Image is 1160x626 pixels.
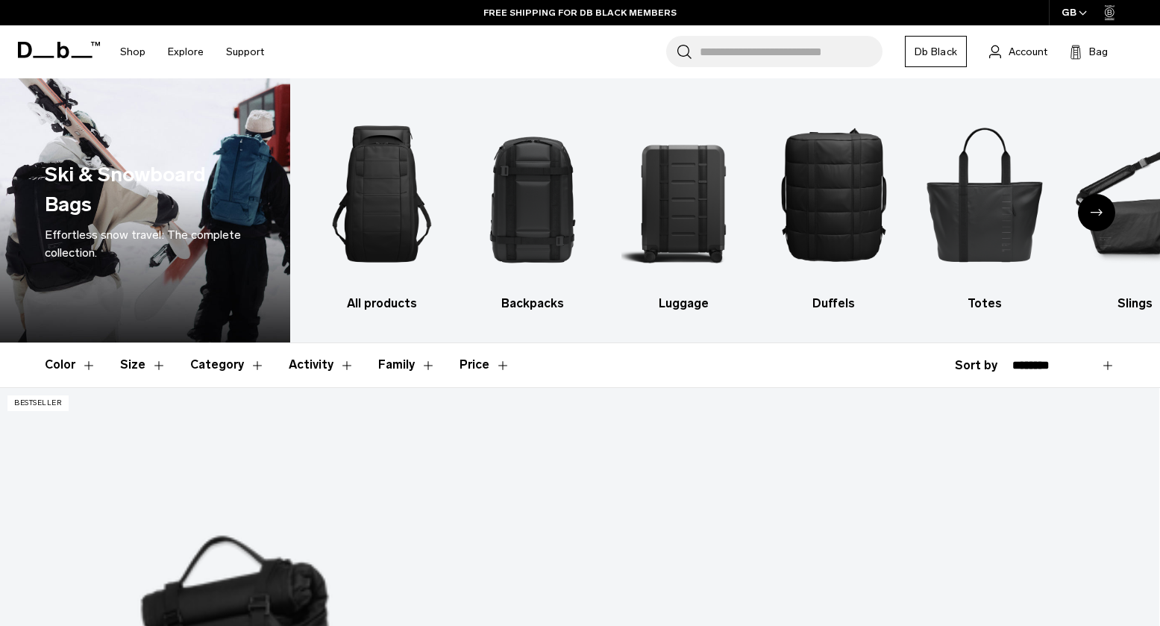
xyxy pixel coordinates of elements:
h1: Ski & Snowboard Bags [45,160,240,220]
button: Toggle Filter [45,343,96,386]
p: Bestseller [7,395,69,411]
a: Shop [120,25,145,78]
a: Db Backpacks [471,101,595,313]
a: Db Totes [922,101,1047,313]
button: Toggle Filter [190,343,265,386]
button: Toggle Filter [120,343,166,386]
button: Bag [1070,43,1108,60]
li: 2 / 10 [471,101,595,313]
a: Db Black [905,36,967,67]
a: Db Luggage [621,101,746,313]
h3: Duffels [771,295,896,313]
div: Next slide [1078,194,1115,231]
a: FREE SHIPPING FOR DB BLACK MEMBERS [483,6,677,19]
img: Db [471,101,595,287]
a: Db All products [320,101,445,313]
span: Bag [1089,44,1108,60]
img: Db [621,101,746,287]
span: Effortless snow travel: The complete collection. [45,228,241,260]
a: Db Duffels [771,101,896,313]
span: Account [1009,44,1047,60]
li: 5 / 10 [922,101,1047,313]
a: Support [226,25,264,78]
img: Db [320,101,445,287]
li: 1 / 10 [320,101,445,313]
button: Toggle Filter [289,343,354,386]
h3: All products [320,295,445,313]
button: Toggle Price [460,343,510,386]
nav: Main Navigation [109,25,275,78]
button: Toggle Filter [378,343,436,386]
li: 4 / 10 [771,101,896,313]
li: 3 / 10 [621,101,746,313]
h3: Totes [922,295,1047,313]
img: Db [922,101,1047,287]
h3: Luggage [621,295,746,313]
img: Db [771,101,896,287]
a: Explore [168,25,204,78]
h3: Backpacks [471,295,595,313]
a: Account [989,43,1047,60]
